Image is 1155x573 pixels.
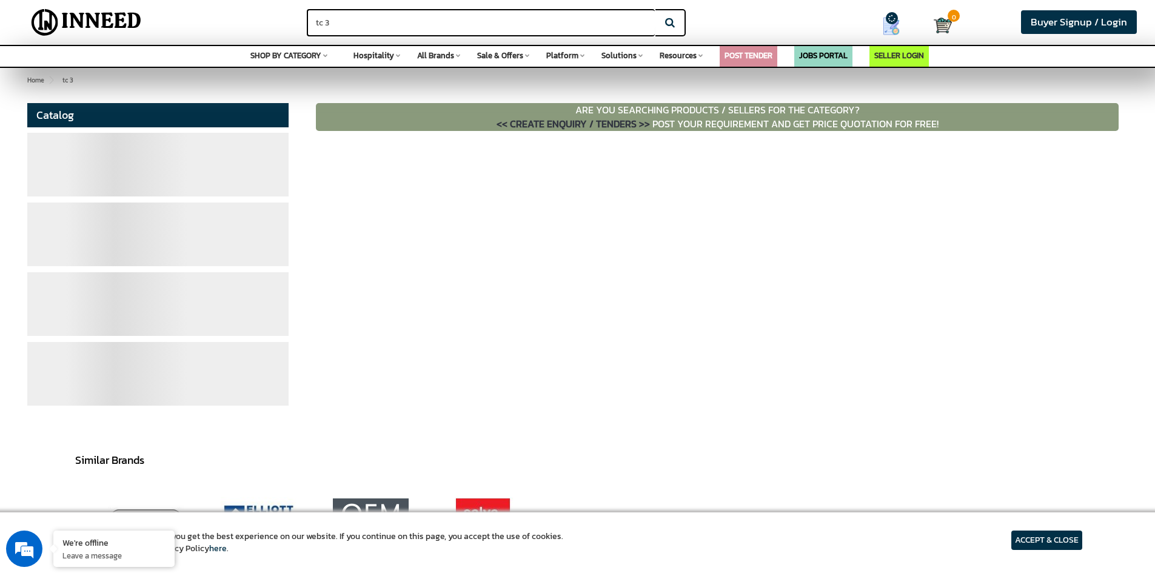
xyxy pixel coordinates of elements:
img: Show My Quotes [882,17,900,35]
a: OEM / OES [315,478,427,572]
span: Resources [660,50,697,61]
span: tc 3 [54,75,73,85]
img: 347-medium_default.jpg [445,478,521,554]
span: Catalog [36,107,74,123]
span: Platform [546,50,578,61]
img: Inneed.Market [21,7,152,38]
span: Hospitality [353,50,394,61]
a: POST TENDER [725,50,772,61]
a: Salva [427,478,539,572]
span: > [49,75,52,85]
span: > [54,73,60,87]
a: my Quotes [859,12,934,40]
div: We're offline [62,537,166,548]
a: [PERSON_NAME] [203,478,315,572]
article: ACCEPT & CLOSE [1011,531,1082,550]
h4: Similar Brands [75,454,933,466]
a: Cart 0 [934,12,945,39]
span: Solutions [601,50,637,61]
input: Search for Brands, Products, Sellers, Manufacturers... [307,9,655,36]
a: Buyer Signup / Login [1021,10,1137,34]
a: Chocolate World [90,478,203,572]
img: 695-medium_default.jpg [221,478,296,554]
a: << CREATE ENQUIRY / TENDERS >> [497,116,652,131]
span: Buyer Signup / Login [1031,15,1127,30]
p: Leave a message [62,550,166,561]
img: Cart [934,16,952,35]
span: << CREATE ENQUIRY / TENDERS >> [497,116,650,131]
span: Sale & Offers [477,50,523,61]
span: SHOP BY CATEGORY [250,50,321,61]
span: All Brands [417,50,454,61]
article: We use cookies to ensure you get the best experience on our website. If you continue on this page... [73,531,563,555]
img: 65-medium_default.jpg [109,478,184,554]
span: 0 [948,10,960,22]
a: SELLER LOGIN [874,50,924,61]
img: 577-medium_default.jpg [333,478,409,554]
a: here [209,542,227,555]
a: JOBS PORTAL [799,50,848,61]
p: ARE YOU SEARCHING PRODUCTS / SELLERS FOR THE CATEGORY? POST YOUR REQUIREMENT AND GET PRICE QUOTAT... [316,103,1119,131]
a: Home [25,73,47,87]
